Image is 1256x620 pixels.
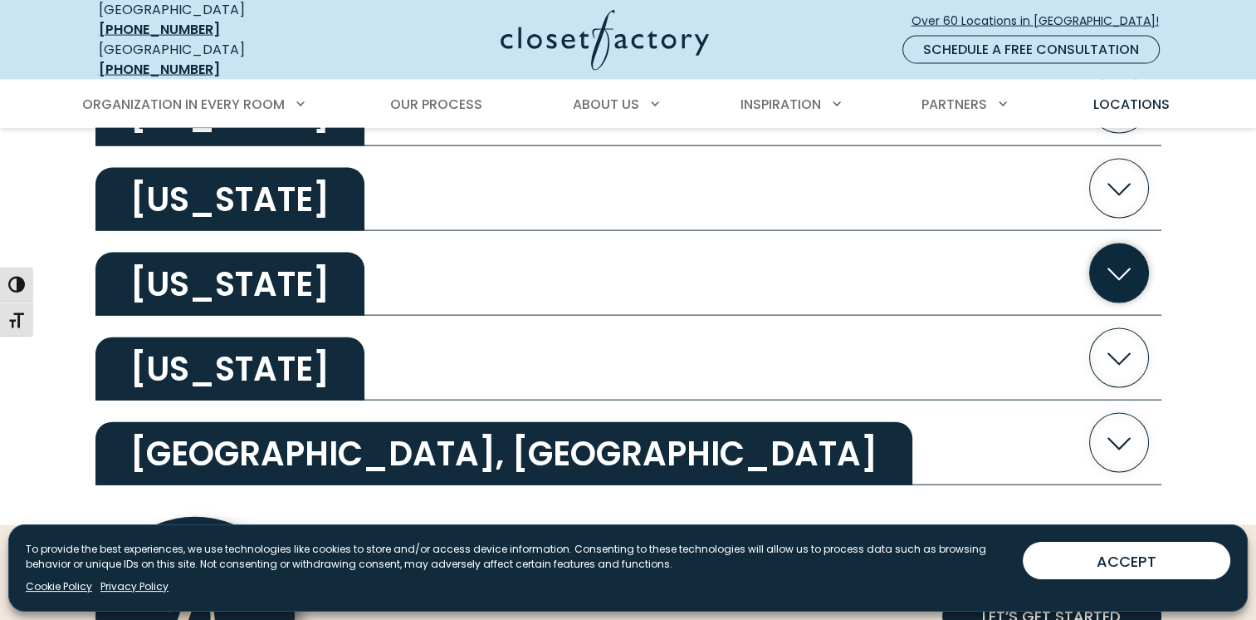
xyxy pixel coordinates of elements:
[99,20,220,39] a: [PHONE_NUMBER]
[573,95,639,114] span: About Us
[95,253,364,316] h2: [US_STATE]
[95,337,364,401] h2: [US_STATE]
[71,81,1186,128] nav: Primary Menu
[1092,95,1169,114] span: Locations
[902,36,1160,64] a: Schedule a Free Consultation
[95,146,1161,231] button: [US_STATE]
[501,10,709,71] img: Closet Factory Logo
[95,316,1161,401] button: [US_STATE]
[95,231,1161,316] button: [US_STATE]
[26,579,92,594] a: Cookie Policy
[95,401,1161,485] button: [GEOGRAPHIC_DATA], [GEOGRAPHIC_DATA]
[100,579,169,594] a: Privacy Policy
[99,40,340,80] div: [GEOGRAPHIC_DATA]
[390,95,482,114] span: Our Process
[921,95,987,114] span: Partners
[95,168,364,231] h2: [US_STATE]
[82,95,285,114] span: Organization in Every Room
[911,7,1173,36] a: Over 60 Locations in [GEOGRAPHIC_DATA]!
[95,422,912,485] h2: [GEOGRAPHIC_DATA], [GEOGRAPHIC_DATA]
[99,60,220,79] a: [PHONE_NUMBER]
[26,542,1009,572] p: To provide the best experiences, we use technologies like cookies to store and/or access device i...
[740,95,821,114] span: Inspiration
[911,12,1172,30] span: Over 60 Locations in [GEOGRAPHIC_DATA]!
[1023,542,1230,579] button: ACCEPT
